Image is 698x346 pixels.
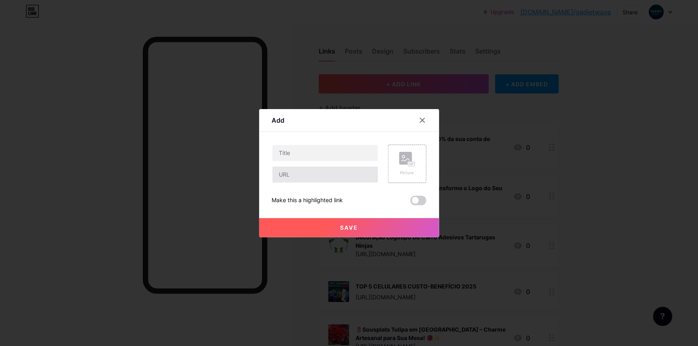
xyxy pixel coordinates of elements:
button: Save [259,218,439,237]
span: Save [340,224,358,231]
div: Add [272,115,285,125]
input: URL [272,167,378,183]
input: Title [272,145,378,161]
div: Picture [399,170,415,176]
div: Make this a highlighted link [272,196,343,205]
